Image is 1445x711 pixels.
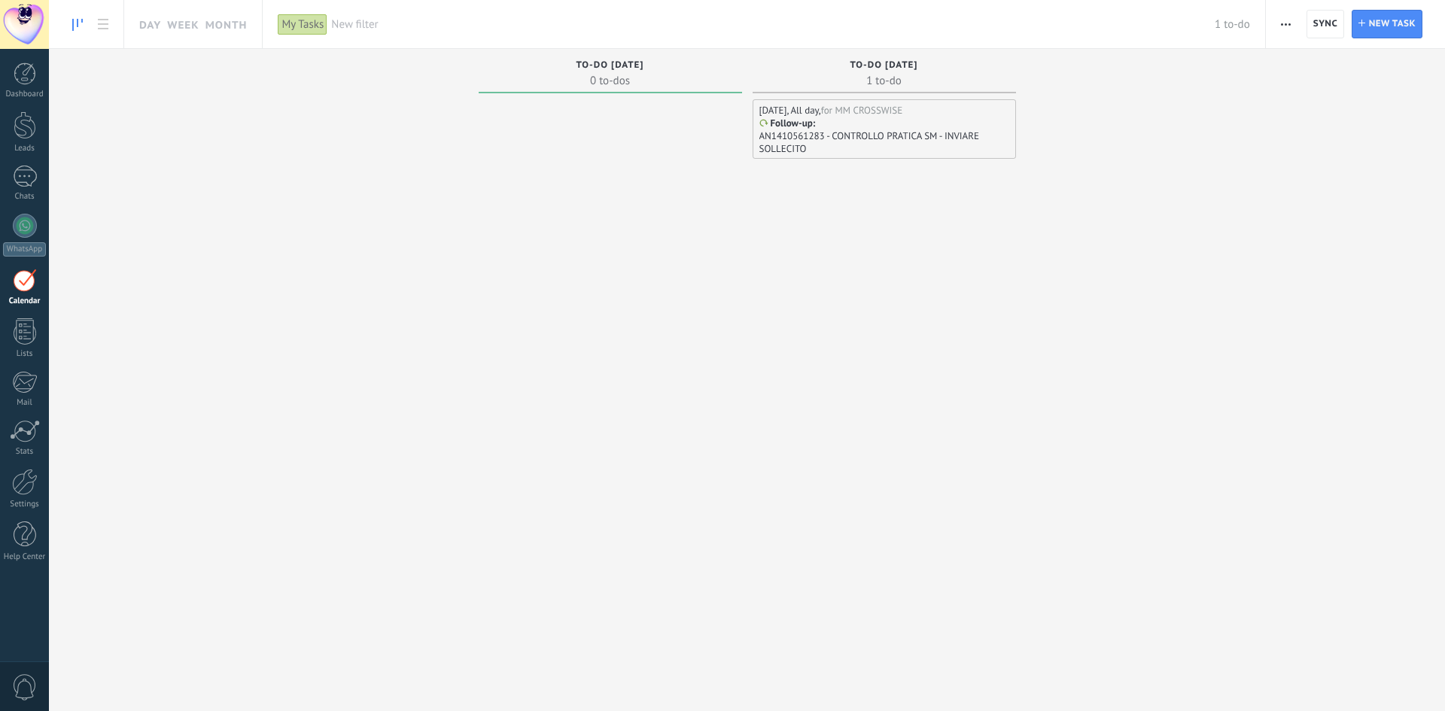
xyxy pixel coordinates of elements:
[771,117,813,129] p: Follow-up
[3,90,47,99] div: Dashboard
[760,73,1008,88] span: 1 to-do
[760,60,1008,73] div: To-do tomorrow
[3,398,47,408] div: Mail
[3,349,47,359] div: Lists
[486,60,735,73] div: To-do today
[3,296,47,306] div: Calendar
[3,242,46,257] div: WhatsApp
[1352,10,1422,38] button: New task
[3,447,47,457] div: Stats
[850,60,917,71] span: To-do [DATE]
[486,73,735,88] span: 0 to-dos
[3,144,47,153] div: Leads
[759,117,816,129] div: :
[331,17,1215,32] span: New filter
[3,500,47,509] div: Settings
[3,192,47,202] div: Chats
[1307,10,1344,38] button: Sync
[576,60,643,71] span: To-do [DATE]
[278,14,327,35] div: My Tasks
[759,104,821,117] div: [DATE], All day,
[759,129,1007,155] p: AN1410561283 - CONTROLLO PRATICA SM - INVIARE SOLLECITO
[1313,20,1337,29] span: Sync
[3,552,47,562] div: Help Center
[1215,17,1250,32] span: 1 to-do
[821,104,903,117] div: for MM CROSSWISE
[1369,11,1416,38] span: New task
